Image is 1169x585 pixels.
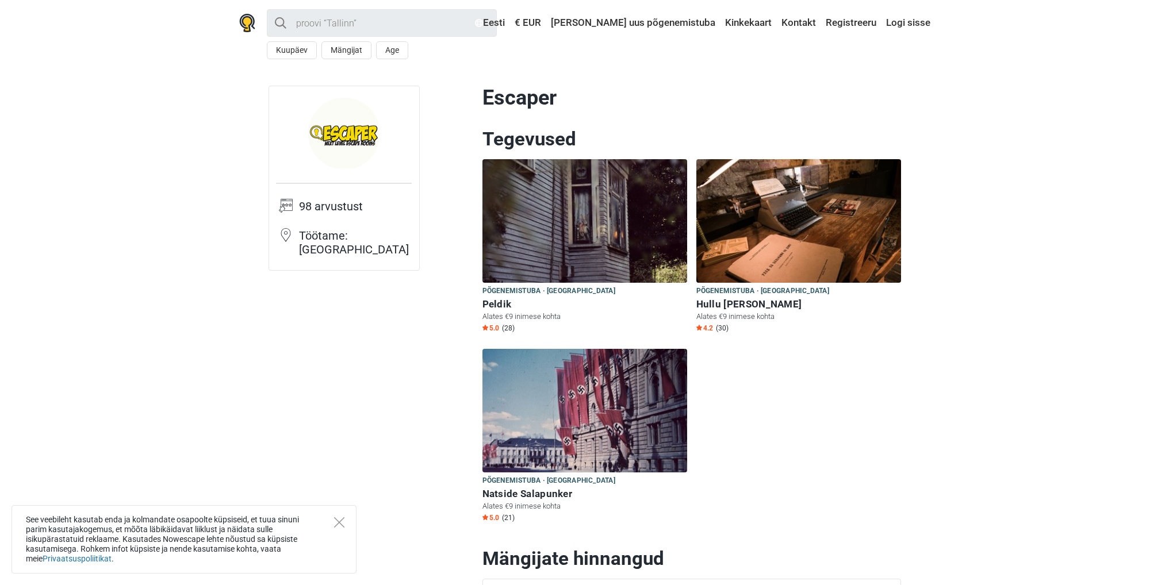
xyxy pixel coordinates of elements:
span: Põgenemistuba · [GEOGRAPHIC_DATA] [482,475,615,487]
input: proovi “Tallinn” [267,9,497,37]
span: (30) [716,324,729,333]
button: Kuupäev [267,41,317,59]
button: Close [334,517,344,528]
td: Töötame: [GEOGRAPHIC_DATA] [299,228,412,263]
a: € EUR [512,13,544,33]
img: Star [482,514,488,520]
a: Logi sisse [883,13,930,33]
h6: Peldik [482,298,687,310]
h1: Escaper [482,86,901,110]
a: Peldik Põgenemistuba · [GEOGRAPHIC_DATA] Peldik Alates €9 inimese kohta Star5.0 (28) [482,159,687,335]
p: Alates €9 inimese kohta [482,311,687,322]
img: Star [696,325,702,330]
img: Peldik [482,159,687,283]
h2: Tegevused [482,128,901,151]
td: 98 arvustust [299,198,412,228]
span: 5.0 [482,324,499,333]
div: See veebileht kasutab enda ja kolmandate osapoolte küpsiseid, et tuua sinuni parim kasutajakogemu... [12,505,357,574]
span: 5.0 [482,513,499,522]
a: Privaatsuspoliitikat [43,554,112,563]
a: Registreeru [823,13,879,33]
span: (21) [502,513,515,522]
a: Kontakt [779,13,819,33]
p: Alates €9 inimese kohta [482,501,687,511]
img: Nowescape logo [239,14,255,32]
span: 4.2 [696,324,713,333]
span: Põgenemistuba · [GEOGRAPHIC_DATA] [482,285,615,298]
button: Age [376,41,408,59]
span: Põgenemistuba · [GEOGRAPHIC_DATA] [696,285,829,298]
button: Mängijat [321,41,371,59]
h6: Natside Salapunker [482,488,687,500]
img: Hullu Kelder [696,159,901,283]
a: Eesti [472,13,508,33]
a: [PERSON_NAME] uus põgenemistuba [548,13,718,33]
a: Kinkekaart [722,13,775,33]
span: (28) [502,324,515,333]
p: Alates €9 inimese kohta [696,311,901,322]
img: Star [482,325,488,330]
img: Natside Salapunker [482,349,687,472]
img: Eesti [475,19,483,27]
h2: Mängijate hinnangud [482,547,901,570]
a: Natside Salapunker Põgenemistuba · [GEOGRAPHIC_DATA] Natside Salapunker Alates €9 inimese kohta S... [482,349,687,525]
a: Hullu Kelder Põgenemistuba · [GEOGRAPHIC_DATA] Hullu [PERSON_NAME] Alates €9 inimese kohta Star4.... [696,159,901,335]
h6: Hullu [PERSON_NAME] [696,298,901,310]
